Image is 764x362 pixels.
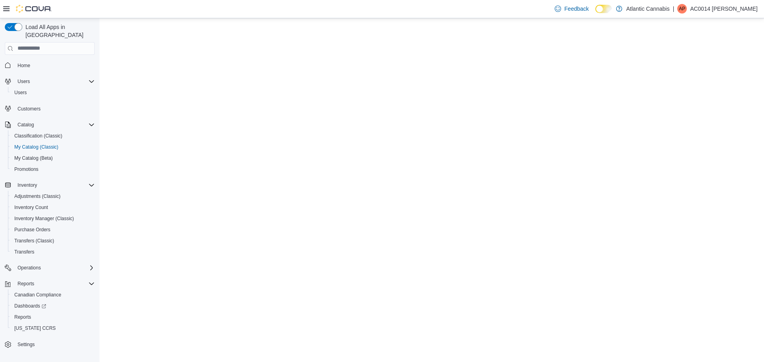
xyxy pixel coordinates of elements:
button: Customers [2,103,98,114]
button: Inventory [2,180,98,191]
a: Purchase Orders [11,225,54,234]
a: Reports [11,312,34,322]
span: Inventory Count [14,204,48,211]
a: Canadian Compliance [11,290,64,300]
button: Inventory Count [8,202,98,213]
button: Classification (Classic) [8,130,98,141]
span: Feedback [564,5,589,13]
button: Purchase Orders [8,224,98,235]
span: Inventory [14,180,95,190]
button: Inventory Manager (Classic) [8,213,98,224]
button: Transfers (Classic) [8,235,98,246]
button: Reports [2,278,98,289]
button: Canadian Compliance [8,289,98,300]
p: Atlantic Cannabis [626,4,670,14]
span: Home [14,60,95,70]
span: Settings [18,341,35,348]
span: Catalog [18,122,34,128]
span: My Catalog (Classic) [11,142,95,152]
span: Reports [18,281,34,287]
span: Purchase Orders [14,226,51,233]
span: My Catalog (Beta) [11,153,95,163]
span: Adjustments (Classic) [14,193,60,199]
a: My Catalog (Beta) [11,153,56,163]
a: Customers [14,104,44,114]
span: Dashboards [11,301,95,311]
span: AP [679,4,685,14]
span: Transfers (Classic) [11,236,95,246]
a: Dashboards [8,300,98,312]
a: Classification (Classic) [11,131,66,141]
span: Purchase Orders [11,225,95,234]
span: Customers [18,106,41,112]
span: My Catalog (Beta) [14,155,53,161]
span: Classification (Classic) [14,133,62,139]
button: Adjustments (Classic) [8,191,98,202]
span: Customers [14,104,95,114]
button: [US_STATE] CCRS [8,323,98,334]
span: Dark Mode [595,13,596,14]
span: Inventory Manager (Classic) [14,215,74,222]
span: Transfers (Classic) [14,238,54,244]
span: Reports [14,314,31,320]
p: AC0014 [PERSON_NAME] [690,4,758,14]
button: Reports [8,312,98,323]
a: Promotions [11,165,42,174]
span: Home [18,62,30,69]
span: Operations [14,263,95,273]
a: My Catalog (Classic) [11,142,62,152]
button: Operations [2,262,98,273]
input: Dark Mode [595,5,612,13]
button: Reports [14,279,37,288]
span: Transfers [14,249,34,255]
span: Reports [14,279,95,288]
span: Dashboards [14,303,46,309]
a: Settings [14,340,38,349]
span: Catalog [14,120,95,130]
a: Inventory Manager (Classic) [11,214,77,223]
span: Reports [11,312,95,322]
span: [US_STATE] CCRS [14,325,56,331]
button: My Catalog (Classic) [8,141,98,153]
span: Inventory [18,182,37,188]
span: Load All Apps in [GEOGRAPHIC_DATA] [22,23,95,39]
span: Washington CCRS [11,323,95,333]
button: Transfers [8,246,98,257]
span: My Catalog (Classic) [14,144,58,150]
span: Classification (Classic) [11,131,95,141]
span: Users [14,89,27,96]
button: Users [14,77,33,86]
button: Promotions [8,164,98,175]
button: Home [2,60,98,71]
button: Users [8,87,98,98]
span: Inventory Manager (Classic) [11,214,95,223]
button: My Catalog (Beta) [8,153,98,164]
a: Home [14,61,33,70]
div: AC0014 Parsons Josh [677,4,687,14]
span: Users [11,88,95,97]
span: Promotions [14,166,39,172]
button: Users [2,76,98,87]
a: Adjustments (Classic) [11,192,64,201]
span: Promotions [11,165,95,174]
span: Users [14,77,95,86]
button: Catalog [2,119,98,130]
a: [US_STATE] CCRS [11,323,59,333]
p: | [673,4,674,14]
span: Operations [18,265,41,271]
button: Operations [14,263,44,273]
button: Settings [2,339,98,350]
span: Canadian Compliance [14,292,61,298]
button: Inventory [14,180,40,190]
a: Transfers (Classic) [11,236,57,246]
a: Inventory Count [11,203,51,212]
button: Catalog [14,120,37,130]
a: Users [11,88,30,97]
span: Settings [14,339,95,349]
span: Transfers [11,247,95,257]
img: Cova [16,5,52,13]
span: Inventory Count [11,203,95,212]
span: Users [18,78,30,85]
a: Dashboards [11,301,49,311]
a: Transfers [11,247,37,257]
